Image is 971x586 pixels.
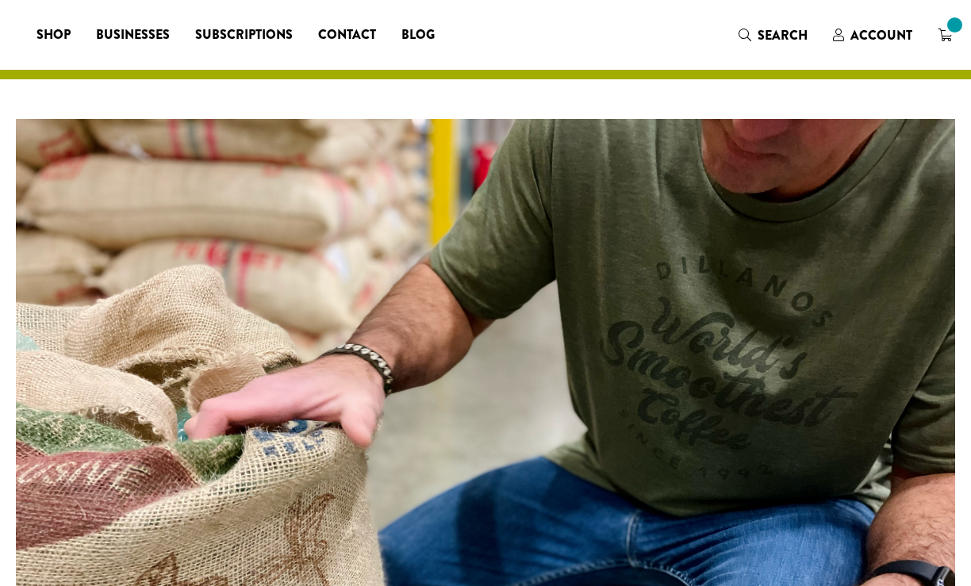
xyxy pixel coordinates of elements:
[305,22,389,48] a: Contact
[96,25,170,45] span: Businesses
[726,22,820,48] a: Search
[820,22,925,48] a: Account
[318,25,376,45] span: Contact
[83,22,182,48] a: Businesses
[758,26,808,44] span: Search
[401,25,435,45] span: Blog
[36,25,71,45] span: Shop
[389,22,447,48] a: Blog
[850,26,912,44] span: Account
[182,22,305,48] a: Subscriptions
[195,25,293,45] span: Subscriptions
[24,22,83,48] a: Shop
